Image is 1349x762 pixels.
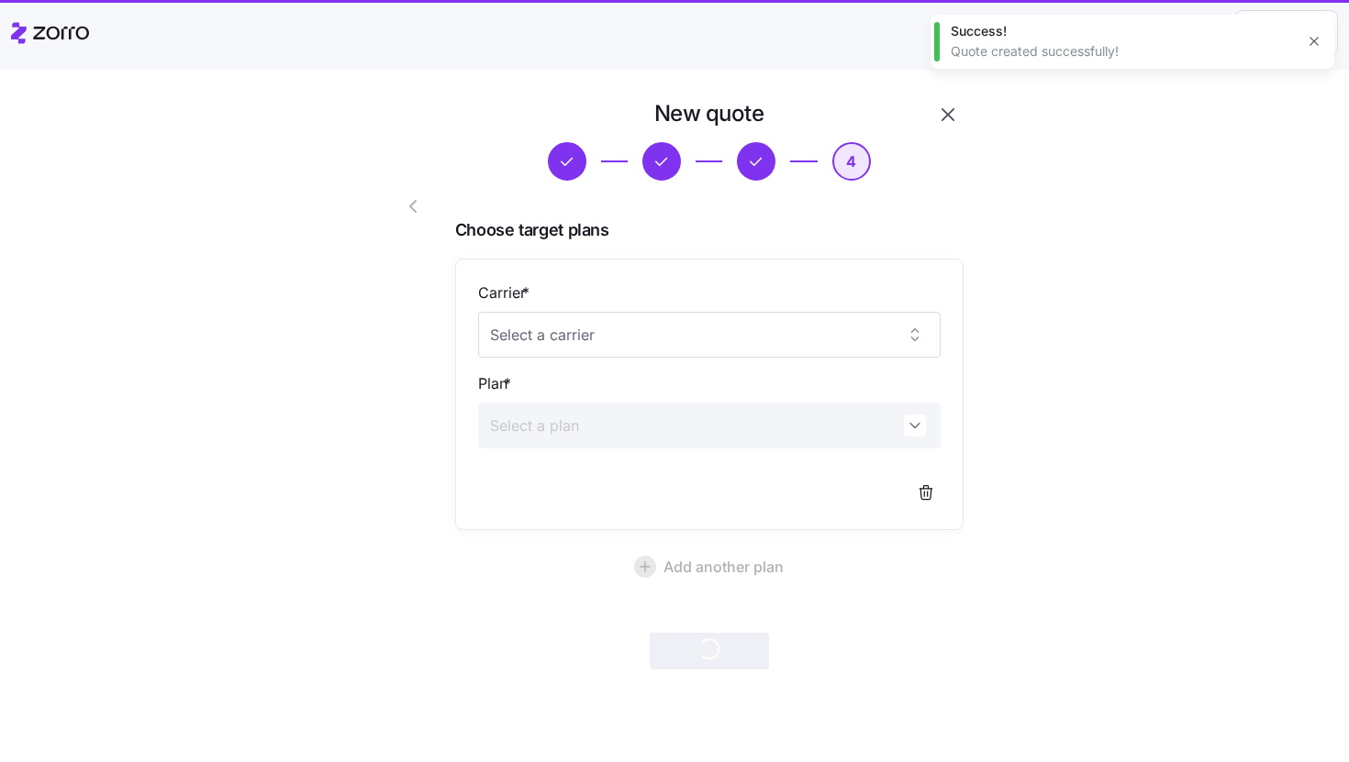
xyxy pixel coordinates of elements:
[478,312,941,358] input: Select a carrier
[478,282,533,304] label: Carrier
[832,142,871,181] button: 4
[478,403,941,448] input: Select a plan
[951,22,1294,40] div: Success!
[455,217,964,244] span: Choose target plans
[663,556,784,578] span: Add another plan
[478,372,515,395] label: Plan
[951,42,1294,61] div: Quote created successfully!
[654,99,764,127] h1: New quote
[455,545,964,589] button: Add another plan
[634,556,656,578] svg: add icon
